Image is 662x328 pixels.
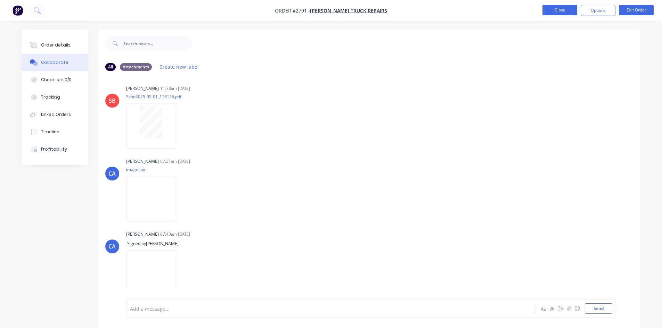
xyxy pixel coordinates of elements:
[581,5,615,16] button: Options
[156,62,203,72] button: Create new label
[619,5,654,15] button: Edit Order
[22,36,88,54] button: Order details
[126,241,180,246] span: Signed by [PERSON_NAME]
[126,231,159,237] div: [PERSON_NAME]
[160,158,190,165] div: 07:21am [DATE]
[41,129,59,135] div: Timeline
[126,94,183,100] p: Scan2025-09-01_113126.pdf
[41,59,68,66] div: Collaborate
[41,77,72,83] div: Checklists 0/0
[275,7,310,14] span: Order #2791 -
[108,169,116,178] div: CA
[22,106,88,123] button: Linked Orders
[105,63,116,71] div: All
[126,167,183,173] p: image.jpg
[126,85,159,92] div: [PERSON_NAME]
[41,94,60,100] div: Tracking
[573,304,581,313] button: ☺
[548,304,556,313] button: @
[108,242,116,251] div: CA
[13,5,23,16] img: Factory
[41,42,71,48] div: Order details
[126,158,159,165] div: [PERSON_NAME]
[22,89,88,106] button: Tracking
[160,85,190,92] div: 11:38am [DATE]
[542,5,577,15] button: Close
[41,146,67,152] div: Profitability
[120,63,152,71] div: Attachments
[22,54,88,71] button: Collaborate
[109,96,116,105] div: SB
[22,123,88,141] button: Timeline
[22,71,88,89] button: Checklists 0/0
[22,141,88,158] button: Profitability
[540,304,548,313] button: Aa
[310,7,387,14] a: [PERSON_NAME] Truck Repairs
[41,111,71,118] div: Linked Orders
[123,36,192,50] input: Search notes...
[585,303,612,314] button: Send
[160,231,190,237] div: 07:43am [DATE]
